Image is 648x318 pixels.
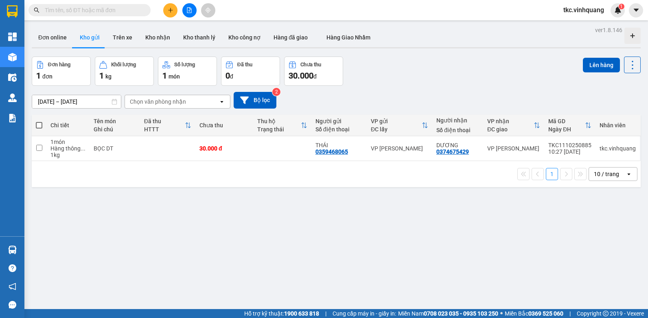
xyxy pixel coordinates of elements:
img: warehouse-icon [8,246,17,254]
span: Miền Bắc [505,309,563,318]
span: Hàng Giao Nhầm [326,34,370,41]
th: Toggle SortBy [367,115,432,136]
span: 0 [225,71,230,81]
span: món [169,73,180,80]
button: caret-down [629,3,643,17]
th: Toggle SortBy [253,115,311,136]
div: ĐC lấy [371,126,422,133]
span: caret-down [633,7,640,14]
span: file-add [186,7,192,13]
span: | [325,309,326,318]
sup: 1 [619,4,624,9]
span: Miền Nam [398,309,498,318]
div: HTTT [144,126,185,133]
button: Lên hàng [583,58,620,72]
span: question-circle [9,264,16,272]
div: DƯƠNG [436,142,479,148]
div: Ngày ĐH [548,126,585,133]
div: 1 kg [50,152,85,158]
span: aim [205,7,211,13]
img: warehouse-icon [8,53,17,61]
button: 1 [546,168,558,180]
img: logo-vxr [7,5,18,17]
svg: open [626,171,632,177]
span: 1 [162,71,167,81]
div: Chi tiết [50,122,85,129]
div: VP [PERSON_NAME] [371,145,428,152]
button: Chưa thu30.000đ [284,57,343,86]
span: Cung cấp máy in - giấy in: [333,309,396,318]
img: icon-new-feature [614,7,622,14]
button: Hàng đã giao [267,28,314,47]
button: Đã thu0đ [221,57,280,86]
div: Mã GD [548,118,585,124]
div: THÁI [315,142,363,148]
span: 1 [99,71,104,81]
th: Toggle SortBy [483,115,544,136]
div: Số điện thoại [436,127,479,133]
input: Tìm tên, số ĐT hoặc mã đơn [45,6,141,15]
div: Đơn hàng [48,62,70,68]
img: warehouse-icon [8,94,17,102]
div: Chưa thu [199,122,249,129]
span: | [569,309,571,318]
div: 0359468065 [315,148,348,155]
div: 1 món [50,139,85,145]
button: Kho nhận [139,28,177,47]
button: Khối lượng1kg [95,57,154,86]
div: Nhân viên [600,122,636,129]
div: Trạng thái [257,126,300,133]
span: plus [168,7,173,13]
div: ĐC giao [487,126,534,133]
span: notification [9,283,16,290]
span: Hỗ trợ kỹ thuật: [244,309,319,318]
div: Đã thu [237,62,252,68]
span: kg [105,73,112,80]
svg: open [219,98,225,105]
span: ... [81,145,85,152]
div: Số lượng [174,62,195,68]
span: đơn [42,73,53,80]
div: Tạo kho hàng mới [624,28,641,44]
div: tkc.vinhquang [600,145,636,152]
button: Đơn online [32,28,73,47]
button: Kho công nợ [222,28,267,47]
div: Hàng thông thường [50,145,85,152]
div: Tên món [94,118,136,124]
div: Đã thu [144,118,185,124]
button: Trên xe [106,28,139,47]
input: Select a date range. [32,95,121,108]
span: copyright [603,311,609,316]
button: Đơn hàng1đơn [32,57,91,86]
button: Bộ lọc [234,92,276,109]
div: VP nhận [487,118,534,124]
div: Chọn văn phòng nhận [130,98,186,106]
span: 30.000 [289,71,313,81]
span: đ [313,73,317,80]
span: tkc.vinhquang [557,5,611,15]
strong: 0708 023 035 - 0935 103 250 [424,310,498,317]
div: 0374675429 [436,148,469,155]
span: search [34,7,39,13]
img: warehouse-icon [8,73,17,82]
th: Toggle SortBy [544,115,595,136]
button: aim [201,3,215,17]
button: Kho gửi [73,28,106,47]
button: Số lượng1món [158,57,217,86]
span: message [9,301,16,309]
div: TKC1110250885 [548,142,591,148]
span: đ [230,73,233,80]
div: Số điện thoại [315,126,363,133]
div: VP gửi [371,118,422,124]
strong: 0369 525 060 [528,310,563,317]
img: solution-icon [8,114,17,122]
div: 10 / trang [594,170,619,178]
span: ⚪️ [500,312,503,315]
span: 1 [620,4,623,9]
button: plus [163,3,177,17]
sup: 2 [272,88,280,96]
th: Toggle SortBy [140,115,195,136]
strong: 1900 633 818 [284,310,319,317]
img: dashboard-icon [8,33,17,41]
div: Khối lượng [111,62,136,68]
